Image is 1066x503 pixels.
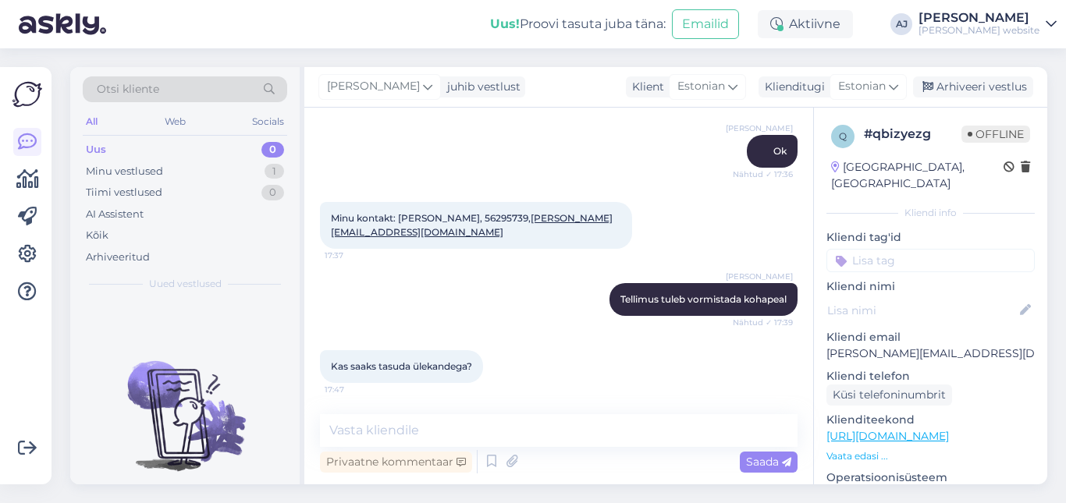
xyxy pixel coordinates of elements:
div: 0 [261,142,284,158]
span: Offline [961,126,1030,143]
span: [PERSON_NAME] [726,122,793,134]
input: Lisa tag [826,249,1035,272]
div: Uus [86,142,106,158]
p: [PERSON_NAME][EMAIL_ADDRESS][DOMAIN_NAME] [826,345,1035,362]
span: Ok [773,145,787,157]
div: Aktiivne [758,10,853,38]
span: Nähtud ✓ 17:36 [733,168,793,180]
div: AJ [890,13,912,35]
span: Tellimus tuleb vormistada kohapeal [620,293,787,305]
div: Privaatne kommentaar [320,452,472,473]
div: Küsi telefoninumbrit [826,384,952,406]
div: juhib vestlust [441,79,521,95]
div: Proovi tasuta juba täna: [490,15,666,34]
div: Kliendi info [826,206,1035,220]
p: Vaata edasi ... [826,449,1035,463]
div: Kõik [86,228,108,243]
b: Uus! [490,16,520,31]
p: Operatsioonisüsteem [826,469,1035,486]
img: Askly Logo [12,80,42,109]
div: 1 [265,164,284,179]
div: Tiimi vestlused [86,185,162,200]
span: Estonian [677,78,725,95]
div: Socials [249,112,287,132]
span: Saada [746,455,791,469]
span: Otsi kliente [97,81,159,97]
p: Kliendi tag'id [826,229,1035,246]
div: Web [162,112,189,132]
span: q [839,130,847,142]
div: Arhiveeri vestlus [913,76,1033,97]
div: [PERSON_NAME] [919,12,1039,24]
div: [PERSON_NAME] website [919,24,1039,37]
span: 17:47 [325,384,383,395]
input: Lisa nimi [827,302,1017,319]
a: [URL][DOMAIN_NAME] [826,429,949,443]
span: [PERSON_NAME] [726,271,793,282]
img: No chats [70,333,300,473]
p: Klienditeekond [826,412,1035,428]
span: 17:37 [325,250,383,261]
div: # qbizyezg [864,125,961,143]
span: Uued vestlused [149,277,222,291]
span: [PERSON_NAME] [327,78,420,95]
p: Kliendi email [826,329,1035,345]
div: Klient [626,79,664,95]
a: [PERSON_NAME][PERSON_NAME] website [919,12,1057,37]
p: Kliendi telefon [826,368,1035,384]
div: [GEOGRAPHIC_DATA], [GEOGRAPHIC_DATA] [831,159,1004,192]
div: AI Assistent [86,207,144,222]
p: Kliendi nimi [826,278,1035,295]
span: Kas saaks tasuda ülekandega? [331,360,472,372]
span: Nähtud ✓ 17:39 [733,317,793,328]
span: Minu kontakt: [PERSON_NAME], 56295739, [331,212,613,238]
div: Klienditugi [759,79,825,95]
span: Estonian [838,78,886,95]
div: All [83,112,101,132]
div: 0 [261,185,284,200]
button: Emailid [672,9,739,39]
div: Arhiveeritud [86,250,150,265]
div: Minu vestlused [86,164,163,179]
